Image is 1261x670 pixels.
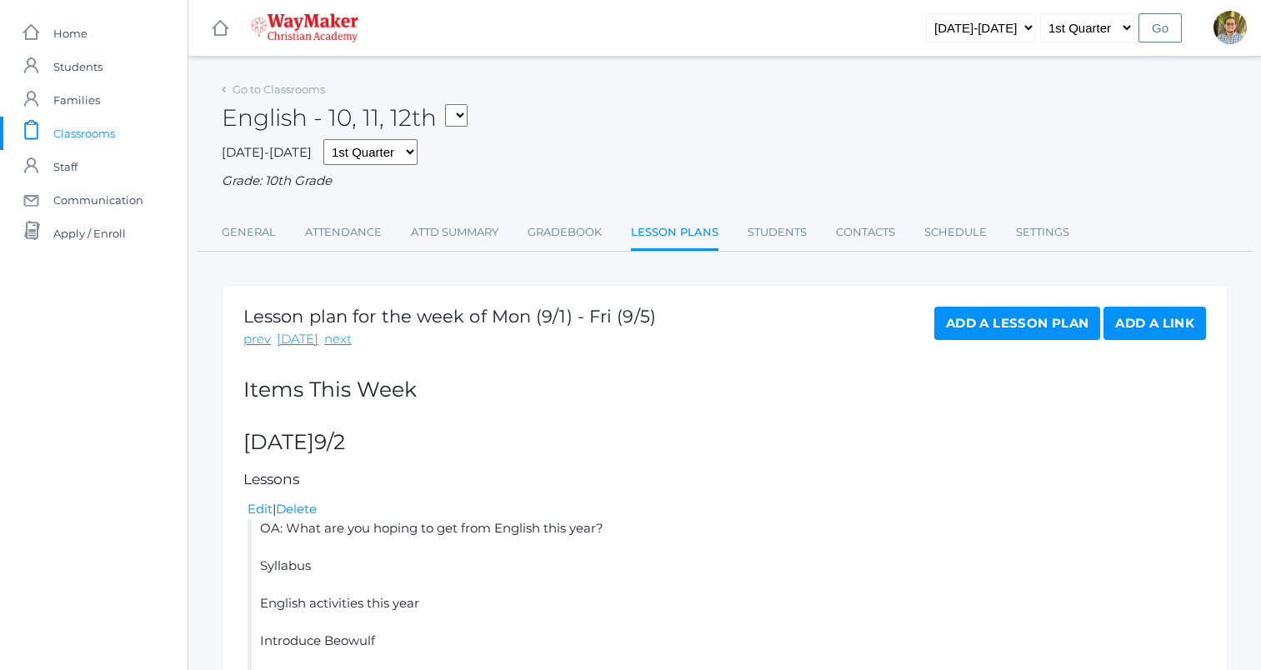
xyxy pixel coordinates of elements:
span: 9/2 [314,429,345,454]
img: waymaker-logo-stack-white-1602f2b1af18da31a5905e9982d058868370996dac5278e84edea6dabf9a3315.png [251,13,358,42]
a: Edit [248,501,273,517]
div: Kylen Braileanu [1213,11,1247,44]
h2: Items This Week [243,378,1206,402]
span: Students [53,50,103,83]
h1: Lesson plan for the week of Mon (9/1) - Fri (9/5) [243,307,656,326]
span: Home [53,17,88,50]
span: Communication [53,183,143,217]
div: Grade: 10th Grade [222,172,1228,191]
span: [DATE]-[DATE] [222,144,312,160]
a: General [222,216,276,249]
a: Go to Classrooms [233,82,325,96]
a: Add a Link [1103,307,1206,340]
a: prev [243,330,271,349]
div: | [248,500,1206,519]
a: Contacts [836,216,895,249]
a: Students [748,216,807,249]
a: Attendance [305,216,382,249]
a: Attd Summary [411,216,498,249]
a: Delete [276,501,317,517]
span: Classrooms [53,117,115,150]
a: Add a Lesson Plan [934,307,1100,340]
a: Schedule [924,216,987,249]
input: Go [1138,13,1182,42]
h2: [DATE] [243,431,1206,454]
a: Gradebook [528,216,602,249]
a: next [324,330,352,349]
h5: Lessons [243,472,1206,487]
a: Lesson Plans [631,216,718,252]
a: [DATE] [277,330,318,349]
a: Settings [1016,216,1069,249]
span: Families [53,83,100,117]
span: Staff [53,150,78,183]
h2: English - 10, 11, 12th [222,105,468,131]
span: Apply / Enroll [53,217,126,250]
